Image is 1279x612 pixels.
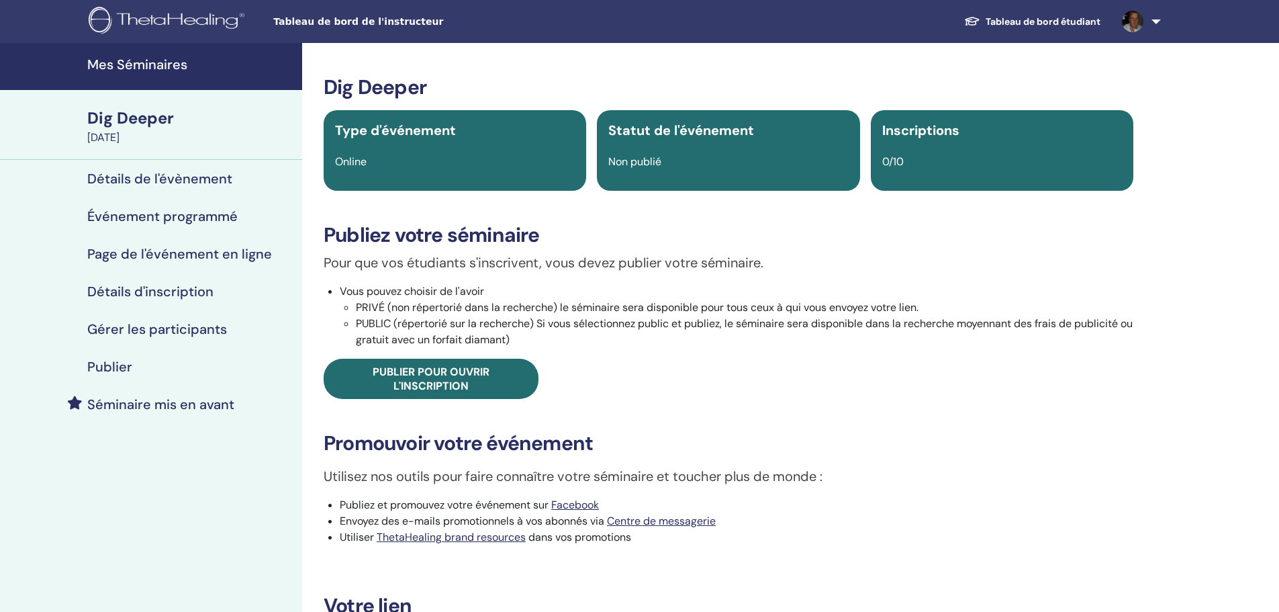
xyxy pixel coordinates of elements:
[340,529,1133,545] li: Utiliser dans vos promotions
[87,171,232,187] h4: Détails de l'évènement
[335,122,456,139] span: Type d'événement
[608,155,661,169] span: Non publié
[324,253,1133,273] p: Pour que vos étudiants s'inscrivent, vous devez publier votre séminaire.
[87,208,238,224] h4: Événement programmé
[882,155,904,169] span: 0/10
[87,283,214,300] h4: Détails d'inscription
[953,9,1111,34] a: Tableau de bord étudiant
[377,530,526,544] a: ThetaHealing brand resources
[340,283,1133,348] li: Vous pouvez choisir de l'avoir
[324,75,1133,99] h3: Dig Deeper
[324,466,1133,486] p: Utilisez nos outils pour faire connaître votre séminaire et toucher plus de monde :
[79,107,302,146] a: Dig Deeper[DATE]
[340,497,1133,513] li: Publiez et promouvez votre événement sur
[356,316,1133,348] li: PUBLIC (répertorié sur la recherche) Si vous sélectionnez public et publiez, le séminaire sera di...
[324,359,538,399] a: Publier pour ouvrir l'inscription
[882,122,959,139] span: Inscriptions
[608,122,754,139] span: Statut de l'événement
[335,155,367,169] span: Online
[551,498,599,512] a: Facebook
[87,321,227,337] h4: Gérer les participants
[324,223,1133,247] h3: Publiez votre séminaire
[273,15,475,29] span: Tableau de bord de l'instructeur
[373,365,489,393] span: Publier pour ouvrir l'inscription
[324,431,1133,455] h3: Promouvoir votre événement
[87,246,272,262] h4: Page de l'événement en ligne
[964,15,980,27] img: graduation-cap-white.svg
[89,7,249,37] img: logo.png
[87,359,132,375] h4: Publier
[87,396,234,412] h4: Séminaire mis en avant
[87,56,294,73] h4: Mes Séminaires
[340,513,1133,529] li: Envoyez des e-mails promotionnels à vos abonnés via
[607,514,716,528] a: Centre de messagerie
[356,300,1133,316] li: PRIVÉ (non répertorié dans la recherche) le séminaire sera disponible pour tous ceux à qui vous e...
[87,130,294,146] div: [DATE]
[87,107,294,130] div: Dig Deeper
[1122,11,1143,32] img: default.jpg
